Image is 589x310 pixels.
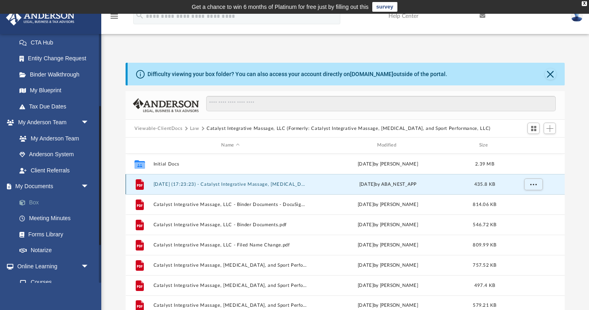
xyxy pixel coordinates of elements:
[154,202,307,207] button: Catalyst Integrative Massage, LLC - Binder Documents - DocuSigned.pdf
[154,161,307,167] button: Initial Docs
[153,142,307,149] div: Name
[81,178,97,195] span: arrow_drop_down
[350,71,393,77] a: [DOMAIN_NAME]
[474,283,495,287] span: 497.4 KB
[206,96,556,111] input: Search files and folders
[527,123,540,134] button: Switch to Grid View
[11,66,101,83] a: Binder Walkthrough
[4,10,77,25] img: Anderson Advisors Platinum Portal
[11,130,93,147] a: My Anderson Team
[81,115,97,131] span: arrow_drop_down
[11,242,101,259] a: Notarize
[11,34,101,51] a: CTA Hub
[311,261,465,269] div: [DATE] by [PERSON_NAME]
[11,83,97,99] a: My Blueprint
[147,70,447,79] div: Difficulty viewing your box folder? You can also access your account directly on outside of the p...
[154,222,307,227] button: Catalyst Integrative Massage, LLC - Binder Documents.pdf
[544,123,556,134] button: Add
[582,1,587,6] div: close
[6,178,101,195] a: My Documentsarrow_drop_down
[474,182,495,186] span: 435.8 KB
[11,274,97,291] a: Courses
[11,147,97,163] a: Anderson System
[154,182,307,187] button: [DATE] (17:23:23) - Catalyst Integrative Massage, [MEDICAL_DATA], and Sport Performance, LLC - EI...
[524,178,543,190] button: More options
[504,142,561,149] div: id
[6,258,97,274] a: Online Learningarrow_drop_down
[154,242,307,248] button: Catalyst Integrative Massage, LLC - Filed Name Change.pdf
[134,125,182,132] button: Viewable-ClientDocs
[545,68,556,80] button: Close
[311,160,465,168] div: [DATE] by [PERSON_NAME]
[473,202,497,206] span: 814.06 KB
[11,98,101,115] a: Tax Due Dates
[6,115,97,131] a: My Anderson Teamarrow_drop_down
[192,2,369,12] div: Get a chance to win 6 months of Platinum for free just by filling out this
[154,303,307,308] button: Catalyst Integrative Massage, [MEDICAL_DATA], and Sport Performance, LLC - Publication Packet.pdf
[372,2,397,12] a: survey
[473,303,497,308] span: 579.21 KB
[311,241,465,248] div: [DATE] by [PERSON_NAME]
[11,51,101,67] a: Entity Change Request
[154,263,307,268] button: Catalyst Integrative Massage, [MEDICAL_DATA], and Sport Performance, LLC - Binder Documents.pdf
[190,125,199,132] button: Law
[109,15,119,21] a: menu
[473,263,497,267] span: 757.52 KB
[109,11,119,21] i: menu
[311,221,465,228] div: [DATE] by [PERSON_NAME]
[311,180,465,188] div: [DATE] by ABA_NEST_APP
[311,282,465,289] div: [DATE] by [PERSON_NAME]
[475,161,494,166] span: 2.39 MB
[571,10,583,22] img: User Pic
[11,162,97,178] a: Client Referrals
[11,194,101,210] a: Box
[11,226,97,242] a: Forms Library
[311,142,465,149] div: Modified
[469,142,501,149] div: Size
[81,258,97,275] span: arrow_drop_down
[473,222,497,227] span: 546.72 KB
[311,302,465,309] div: [DATE] by [PERSON_NAME]
[135,11,144,20] i: search
[207,125,491,132] button: Catalyst Integrative Massage, LLC (Formerly: Catalyst Integrative Massage, [MEDICAL_DATA], and Sp...
[473,242,497,247] span: 809.99 KB
[11,210,101,227] a: Meeting Minutes
[129,142,149,149] div: id
[311,201,465,208] div: [DATE] by [PERSON_NAME]
[154,283,307,288] button: Catalyst Integrative Massage, [MEDICAL_DATA], and Sport Performance, LLC - Filed Articles.pdf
